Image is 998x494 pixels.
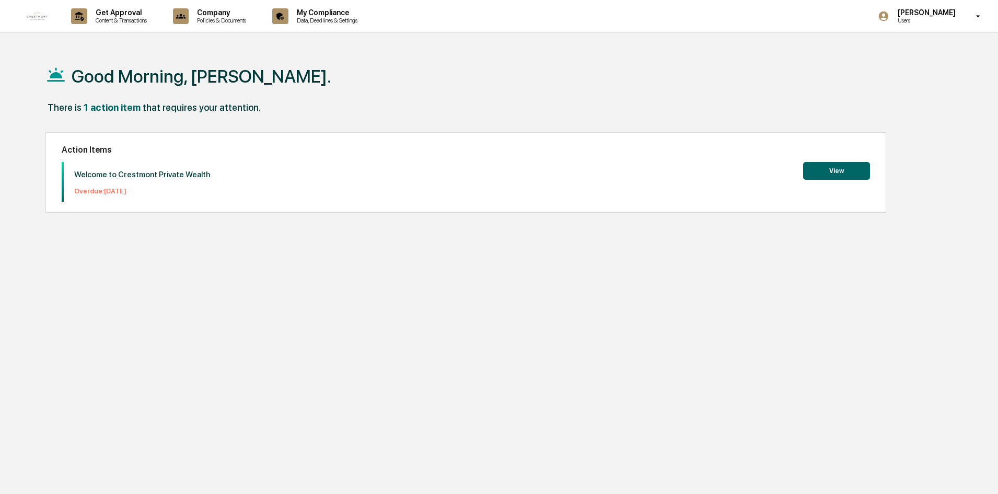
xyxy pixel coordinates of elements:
a: View [803,165,870,175]
p: Users [889,17,961,24]
p: Get Approval [87,8,152,17]
div: 1 action item [84,102,141,113]
div: that requires your attention. [143,102,261,113]
p: Company [189,8,251,17]
p: [PERSON_NAME] [889,8,961,17]
div: There is [48,102,82,113]
img: logo [25,4,50,29]
h1: Good Morning, [PERSON_NAME]. [72,66,331,87]
p: My Compliance [288,8,363,17]
p: Overdue: [DATE] [74,187,210,195]
p: Policies & Documents [189,17,251,24]
button: View [803,162,870,180]
h2: Action Items [62,145,870,155]
p: Welcome to Crestmont Private Wealth [74,170,210,179]
p: Content & Transactions [87,17,152,24]
p: Data, Deadlines & Settings [288,17,363,24]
